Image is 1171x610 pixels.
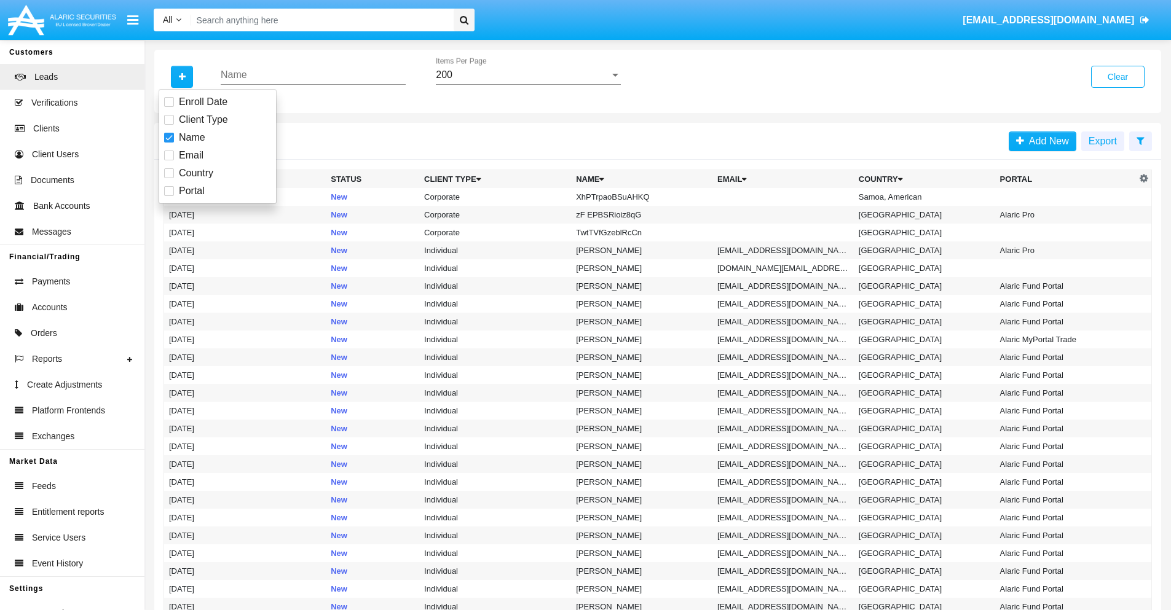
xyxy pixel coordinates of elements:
[419,259,571,277] td: Individual
[31,96,77,109] span: Verifications
[995,277,1137,295] td: Alaric Fund Portal
[712,562,854,580] td: [EMAIL_ADDRESS][DOMAIN_NAME]
[32,404,105,417] span: Platform Frontends
[33,200,90,213] span: Bank Accounts
[854,491,995,509] td: [GEOGRAPHIC_DATA]
[326,241,419,259] td: New
[712,509,854,526] td: [EMAIL_ADDRESS][DOMAIN_NAME]
[164,580,326,598] td: [DATE]
[854,206,995,224] td: [GEOGRAPHIC_DATA]
[419,420,571,437] td: Individual
[571,348,712,366] td: [PERSON_NAME]
[326,580,419,598] td: New
[179,184,205,198] span: Portal
[995,384,1137,402] td: Alaric Fund Portal
[712,295,854,313] td: [EMAIL_ADDRESS][DOMAIN_NAME]
[571,580,712,598] td: [PERSON_NAME]
[571,188,712,206] td: XhPTrpaoBSuAHKQ
[712,420,854,437] td: [EMAIL_ADDRESS][DOMAIN_NAME]
[712,526,854,544] td: [EMAIL_ADDRESS][DOMAIN_NAME]
[164,473,326,491] td: [DATE]
[326,491,419,509] td: New
[712,437,854,455] td: [EMAIL_ADDRESS][DOMAIN_NAME]
[419,241,571,259] td: Individual
[32,148,79,161] span: Client Users
[995,241,1137,259] td: Alaric Pro
[854,437,995,455] td: [GEOGRAPHIC_DATA]
[326,526,419,544] td: New
[571,473,712,491] td: [PERSON_NAME]
[164,420,326,437] td: [DATE]
[326,313,419,330] td: New
[326,544,419,562] td: New
[6,2,118,38] img: Logo image
[164,384,326,402] td: [DATE]
[712,384,854,402] td: [EMAIL_ADDRESS][DOMAIN_NAME]
[326,295,419,313] td: New
[31,174,74,187] span: Documents
[326,224,419,241] td: New
[571,384,712,402] td: [PERSON_NAME]
[179,112,228,127] span: Client Type
[32,225,71,238] span: Messages
[995,330,1137,348] td: Alaric MyPortal Trade
[179,148,203,163] span: Email
[995,562,1137,580] td: Alaric Fund Portal
[179,166,213,181] span: Country
[419,437,571,455] td: Individual
[419,366,571,384] td: Individual
[854,241,995,259] td: [GEOGRAPHIC_DATA]
[963,15,1134,25] span: [EMAIL_ADDRESS][DOMAIN_NAME]
[419,348,571,366] td: Individual
[419,580,571,598] td: Individual
[995,295,1137,313] td: Alaric Fund Portal
[419,526,571,544] td: Individual
[854,277,995,295] td: [GEOGRAPHIC_DATA]
[326,562,419,580] td: New
[571,295,712,313] td: [PERSON_NAME]
[712,544,854,562] td: [EMAIL_ADDRESS][DOMAIN_NAME]
[854,348,995,366] td: [GEOGRAPHIC_DATA]
[854,473,995,491] td: [GEOGRAPHIC_DATA]
[419,313,571,330] td: Individual
[164,366,326,384] td: [DATE]
[854,170,995,189] th: Country
[571,224,712,241] td: TwtTVfGzeblRcCn
[419,562,571,580] td: Individual
[164,348,326,366] td: [DATE]
[419,330,571,348] td: Individual
[32,557,83,570] span: Event History
[571,526,712,544] td: [PERSON_NAME]
[164,562,326,580] td: [DATE]
[163,15,173,25] span: All
[33,122,60,135] span: Clients
[854,562,995,580] td: [GEOGRAPHIC_DATA]
[854,402,995,420] td: [GEOGRAPHIC_DATA]
[419,188,571,206] td: Corporate
[712,330,854,348] td: [EMAIL_ADDRESS][DOMAIN_NAME]
[326,473,419,491] td: New
[854,384,995,402] td: [GEOGRAPHIC_DATA]
[712,491,854,509] td: [EMAIL_ADDRESS][DOMAIN_NAME]
[712,366,854,384] td: [EMAIL_ADDRESS][DOMAIN_NAME]
[419,455,571,473] td: Individual
[164,544,326,562] td: [DATE]
[419,277,571,295] td: Individual
[164,330,326,348] td: [DATE]
[419,402,571,420] td: Individual
[164,206,326,224] td: [DATE]
[571,259,712,277] td: [PERSON_NAME]
[854,330,995,348] td: [GEOGRAPHIC_DATA]
[326,437,419,455] td: New
[419,224,571,241] td: Corporate
[571,402,712,420] td: [PERSON_NAME]
[326,330,419,348] td: New
[164,277,326,295] td: [DATE]
[995,366,1137,384] td: Alaric Fund Portal
[712,170,854,189] th: Email
[854,295,995,313] td: [GEOGRAPHIC_DATA]
[164,509,326,526] td: [DATE]
[419,206,571,224] td: Corporate
[854,420,995,437] td: [GEOGRAPHIC_DATA]
[419,295,571,313] td: Individual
